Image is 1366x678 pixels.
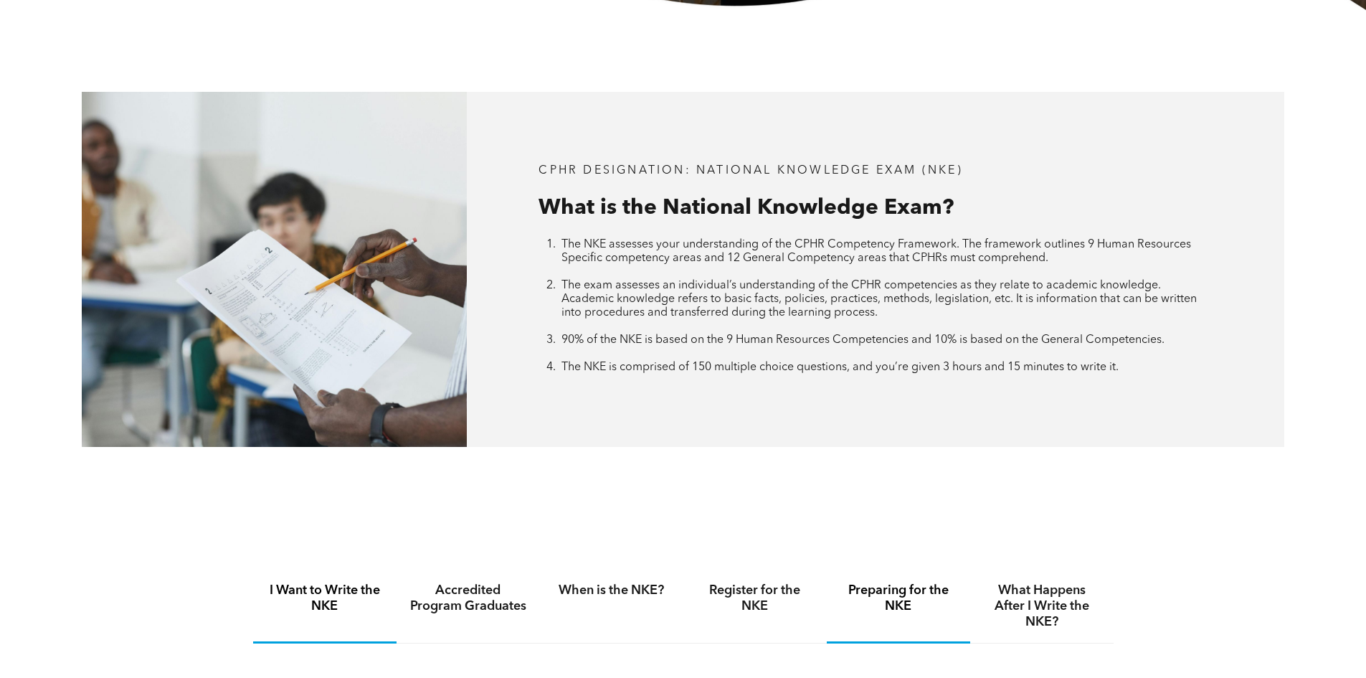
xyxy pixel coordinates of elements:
[561,334,1165,346] span: 90% of the NKE is based on the 9 Human Resources Competencies and 10% is based on the General Com...
[561,280,1197,319] span: The exam assesses an individual’s understanding of the CPHR competencies as they relate to academ...
[840,583,957,614] h4: Preparing for the NKE
[409,583,527,614] h4: Accredited Program Graduates
[266,583,384,614] h4: I Want to Write the NKE
[553,583,670,598] h4: When is the NKE?
[539,165,962,176] span: CPHR DESIGNATION: National Knowledge Exam (NKE)
[983,583,1101,630] h4: What Happens After I Write the NKE?
[539,197,954,219] span: What is the National Knowledge Exam?
[696,583,814,614] h4: Register for the NKE
[561,362,1119,373] span: The NKE is comprised of 150 multiple choice questions, and you’re given 3 hours and 15 minutes to...
[561,239,1191,264] span: The NKE assesses your understanding of the CPHR Competency Framework. The framework outlines 9 Hu...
